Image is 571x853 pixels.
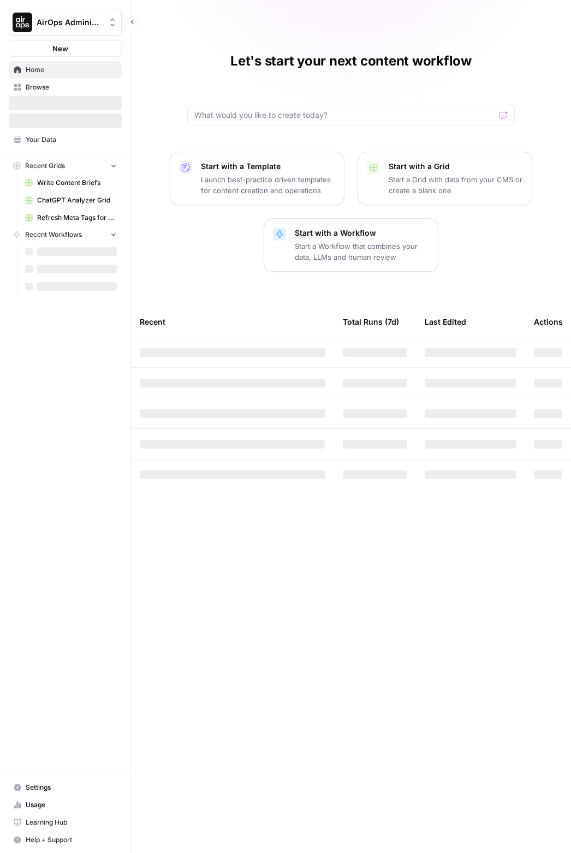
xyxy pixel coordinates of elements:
span: Refresh Meta Tags for a Page [37,213,117,223]
button: Workspace: AirOps Administrative [9,9,122,36]
a: Usage [9,796,122,814]
span: Recent Grids [25,161,65,171]
p: Start a Workflow that combines your data, LLMs and human review [295,241,429,263]
button: Start with a GridStart a Grid with data from your CMS or create a blank one [358,152,532,205]
p: Start with a Grid [389,161,523,172]
div: Actions [534,307,563,337]
span: New [52,43,68,54]
span: Learning Hub [26,818,117,827]
a: ChatGPT Analyzer Grid [20,192,122,209]
span: Usage [26,800,117,810]
h1: Let's start your next content workflow [230,52,472,70]
div: Last Edited [425,307,466,337]
span: Write Content Briefs [37,178,117,188]
p: Start a Grid with data from your CMS or create a blank one [389,174,523,196]
span: AirOps Administrative [37,17,103,28]
input: What would you like to create today? [194,110,495,121]
button: Recent Workflows [9,226,122,243]
span: ChatGPT Analyzer Grid [37,195,117,205]
a: Write Content Briefs [20,174,122,192]
button: Start with a TemplateLaunch best-practice driven templates for content creation and operations [170,152,344,205]
button: Recent Grids [9,158,122,174]
button: New [9,40,122,57]
div: Total Runs (7d) [343,307,399,337]
p: Start with a Template [201,161,335,172]
span: Help + Support [26,835,117,845]
span: Browse [26,82,117,92]
a: Refresh Meta Tags for a Page [20,209,122,226]
div: Recent [140,307,325,337]
button: Start with a WorkflowStart a Workflow that combines your data, LLMs and human review [264,218,438,272]
a: Browse [9,79,122,96]
span: Recent Workflows [25,230,82,240]
a: Your Data [9,131,122,148]
span: Settings [26,783,117,792]
span: Home [26,65,117,75]
button: Help + Support [9,831,122,849]
p: Start with a Workflow [295,228,429,238]
span: Your Data [26,135,117,145]
a: Settings [9,779,122,796]
img: AirOps Administrative Logo [13,13,32,32]
a: Learning Hub [9,814,122,831]
a: Home [9,61,122,79]
p: Launch best-practice driven templates for content creation and operations [201,174,335,196]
